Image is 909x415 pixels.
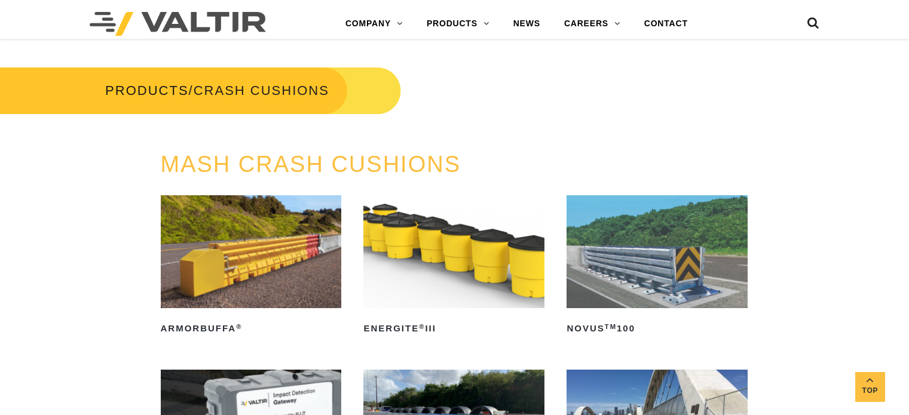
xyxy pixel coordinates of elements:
[236,323,242,330] sup: ®
[194,83,329,98] span: CRASH CUSHIONS
[90,12,266,36] img: Valtir
[415,12,501,36] a: PRODUCTS
[333,12,415,36] a: COMPANY
[161,152,461,177] a: MASH CRASH CUSHIONS
[419,323,425,330] sup: ®
[161,319,342,338] h2: ArmorBuffa
[363,195,544,338] a: ENERGITE®III
[501,12,552,36] a: NEWS
[632,12,700,36] a: CONTACT
[363,319,544,338] h2: ENERGITE III
[552,12,632,36] a: CAREERS
[855,372,885,402] a: Top
[605,323,617,330] sup: TM
[105,83,188,98] a: PRODUCTS
[855,384,885,398] span: Top
[161,195,342,338] a: ArmorBuffa®
[567,195,748,338] a: NOVUSTM100
[567,319,748,338] h2: NOVUS 100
